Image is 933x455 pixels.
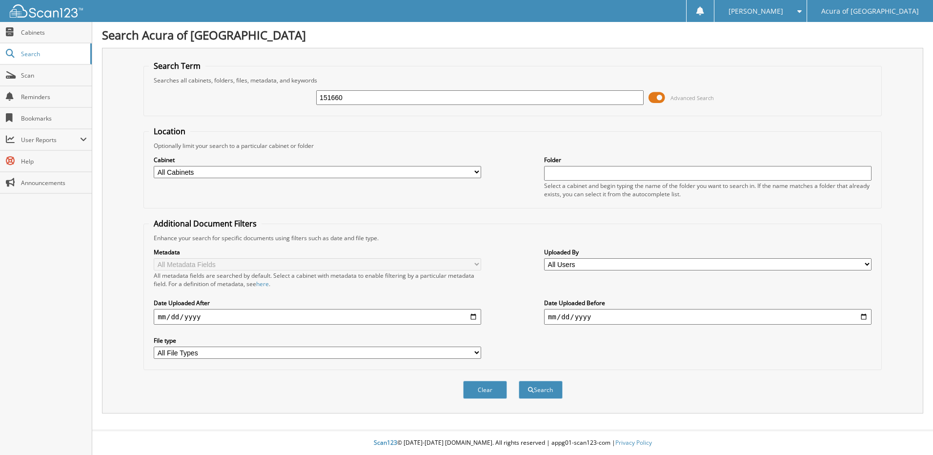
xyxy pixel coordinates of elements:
[544,248,872,256] label: Uploaded By
[154,156,481,164] label: Cabinet
[544,299,872,307] label: Date Uploaded Before
[154,248,481,256] label: Metadata
[21,179,87,187] span: Announcements
[149,218,262,229] legend: Additional Document Filters
[21,50,85,58] span: Search
[102,27,923,43] h1: Search Acura of [GEOGRAPHIC_DATA]
[615,438,652,447] a: Privacy Policy
[21,93,87,101] span: Reminders
[21,114,87,123] span: Bookmarks
[149,234,876,242] div: Enhance your search for specific documents using filters such as date and file type.
[670,94,714,102] span: Advanced Search
[256,280,269,288] a: here
[21,71,87,80] span: Scan
[21,136,80,144] span: User Reports
[884,408,933,455] iframe: Chat Widget
[544,309,872,325] input: end
[154,271,481,288] div: All metadata fields are searched by default. Select a cabinet with metadata to enable filtering b...
[154,299,481,307] label: Date Uploaded After
[154,309,481,325] input: start
[519,381,563,399] button: Search
[149,142,876,150] div: Optionally limit your search to a particular cabinet or folder
[154,336,481,345] label: File type
[463,381,507,399] button: Clear
[729,8,783,14] span: [PERSON_NAME]
[149,61,205,71] legend: Search Term
[149,126,190,137] legend: Location
[10,4,83,18] img: scan123-logo-white.svg
[374,438,397,447] span: Scan123
[21,28,87,37] span: Cabinets
[544,182,872,198] div: Select a cabinet and begin typing the name of the folder you want to search in. If the name match...
[92,431,933,455] div: © [DATE]-[DATE] [DOMAIN_NAME]. All rights reserved | appg01-scan123-com |
[821,8,919,14] span: Acura of [GEOGRAPHIC_DATA]
[21,157,87,165] span: Help
[149,76,876,84] div: Searches all cabinets, folders, files, metadata, and keywords
[544,156,872,164] label: Folder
